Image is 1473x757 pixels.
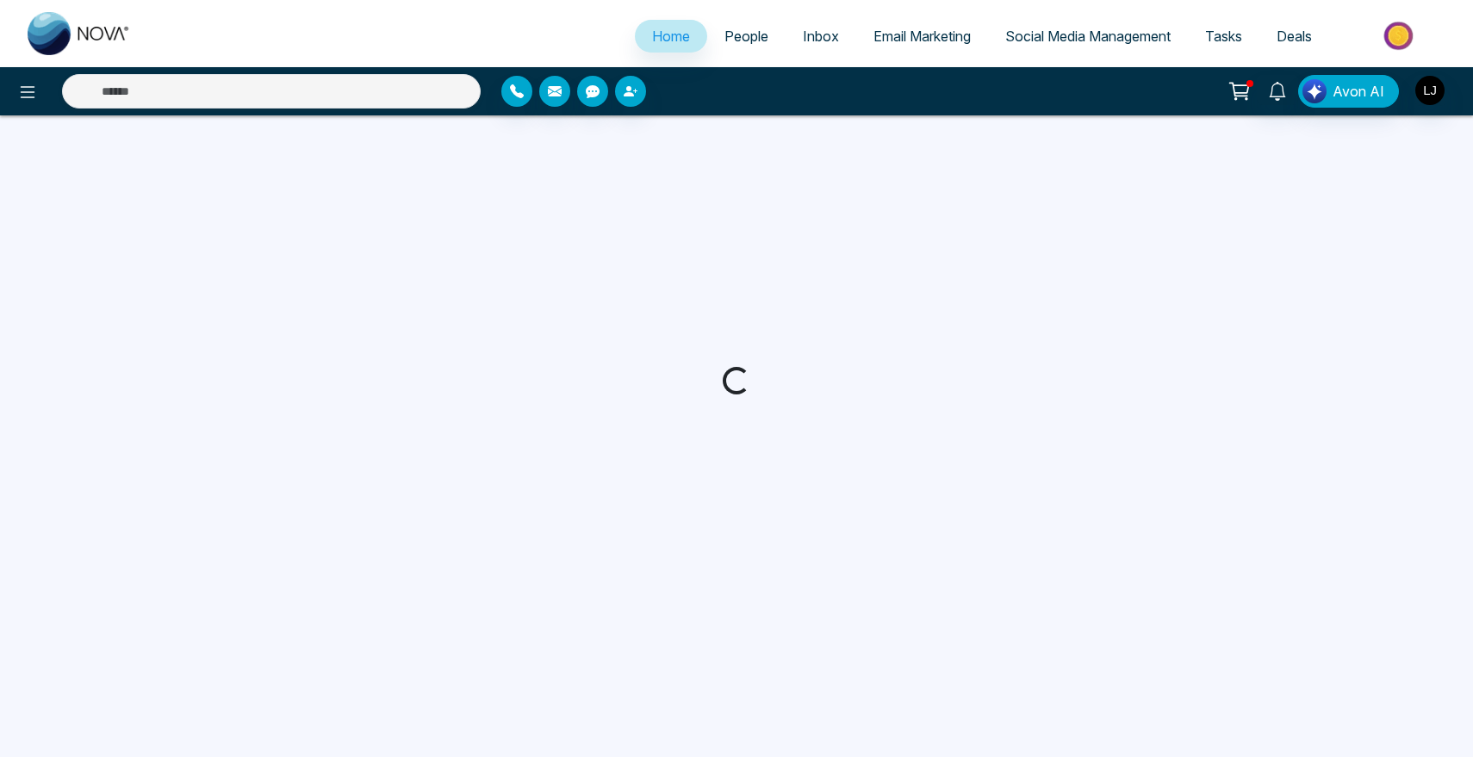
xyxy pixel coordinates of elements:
[786,20,856,53] a: Inbox
[707,20,786,53] a: People
[635,20,707,53] a: Home
[1205,28,1242,45] span: Tasks
[1333,81,1384,102] span: Avon AI
[652,28,690,45] span: Home
[988,20,1188,53] a: Social Media Management
[28,12,131,55] img: Nova CRM Logo
[873,28,971,45] span: Email Marketing
[724,28,768,45] span: People
[1259,20,1329,53] a: Deals
[1005,28,1171,45] span: Social Media Management
[1188,20,1259,53] a: Tasks
[1338,16,1463,55] img: Market-place.gif
[1415,76,1445,105] img: User Avatar
[1302,79,1327,103] img: Lead Flow
[1298,75,1399,108] button: Avon AI
[856,20,988,53] a: Email Marketing
[1277,28,1312,45] span: Deals
[803,28,839,45] span: Inbox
